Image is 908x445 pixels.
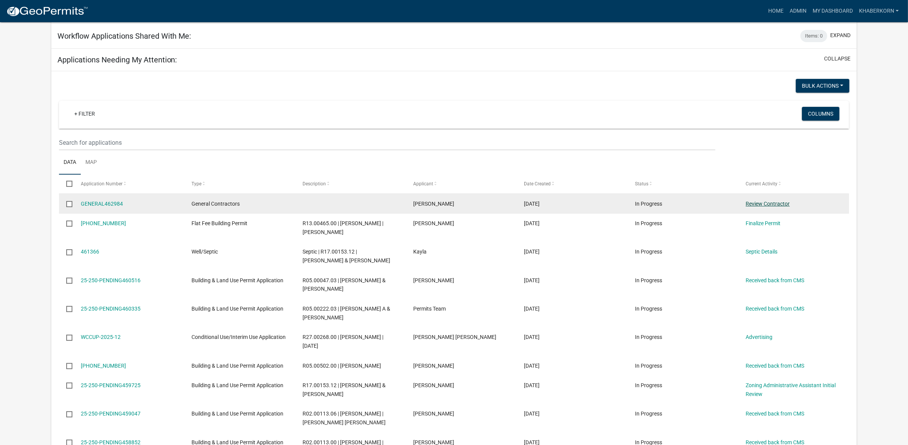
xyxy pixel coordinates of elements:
span: 08/06/2025 [524,334,540,340]
span: In Progress [635,306,662,312]
span: Building & Land Use Permit Application [191,306,283,312]
span: 08/07/2025 [524,277,540,283]
datatable-header-cell: Application Number [74,175,184,193]
span: R05.00222.03 | THOMAS A & KAY M HALLBERG [303,306,390,321]
span: Kayla [413,249,427,255]
span: Building & Land Use Permit Application [191,382,283,388]
a: 461366 [81,249,99,255]
span: Well/Septic [191,249,218,255]
a: + Filter [68,107,101,121]
span: 08/11/2025 [524,220,540,226]
datatable-header-cell: Description [295,175,406,193]
span: Permits Team [413,306,446,312]
span: R27.00268.00 | Hunter Kapple | 08/07/2025 [303,334,383,349]
a: Septic Details [746,249,777,255]
span: Building & Land Use Permit Application [191,363,283,369]
span: Adam Michael Dalton [413,334,496,340]
datatable-header-cell: Status [628,175,738,193]
button: expand [830,31,851,39]
span: In Progress [635,363,662,369]
span: Type [191,181,201,187]
span: Flat Fee Building Permit [191,220,247,226]
span: Luke Kreofsky [413,411,454,417]
span: In Progress [635,201,662,207]
datatable-header-cell: Current Activity [738,175,849,193]
button: Bulk Actions [796,79,849,93]
span: Building & Land Use Permit Application [191,277,283,283]
span: Ashley Riley [413,382,454,388]
a: Received back from CMS [746,306,804,312]
span: Building & Land Use Permit Application [191,411,283,417]
a: GENERAL462984 [81,201,123,207]
span: In Progress [635,382,662,388]
h5: Applications Needing My Attention: [57,55,177,64]
span: 08/08/2025 [524,249,540,255]
span: R02.00113.06 | LUKE J KREOFSKY | BETH L HONSEY KREOFSKY [303,411,386,425]
span: 08/12/2025 [524,201,540,207]
span: R13.00465.00 | TODD M HUGHLEY | MONICA E ZURN [303,220,383,235]
button: Columns [802,107,839,121]
span: R17.00153.12 | RUSSELL & ASHLEY RILEY [303,382,386,397]
span: Date Created [524,181,551,187]
a: My Dashboard [810,4,856,18]
a: WCCUP-2025-12 [81,334,121,340]
span: In Progress [635,411,662,417]
span: Melinda Smith [413,201,454,207]
span: General Contractors [191,201,240,207]
datatable-header-cell: Select [59,175,74,193]
span: Application Number [81,181,123,187]
span: 08/05/2025 [524,382,540,388]
span: In Progress [635,220,662,226]
a: Received back from CMS [746,277,804,283]
span: R05.00502.00 | GINA MARIE KORF [303,363,381,369]
span: Conditional Use/Interim Use Application [191,334,286,340]
span: In Progress [635,249,662,255]
h5: Workflow Applications Shared With Me: [57,31,191,41]
span: Michael T Sholing [413,363,454,369]
span: 08/06/2025 [524,363,540,369]
a: Home [765,4,787,18]
a: 25-250-PENDING459047 [81,411,141,417]
input: Search for applications [59,135,716,151]
span: Tracy Kenyon [413,220,454,226]
a: [PHONE_NUMBER] [81,363,126,369]
span: In Progress [635,334,662,340]
span: Septic | R17.00153.12 | RUSSELL & ASHLEY RILEY [303,249,390,263]
datatable-header-cell: Applicant [406,175,517,193]
a: [PHONE_NUMBER] [81,220,126,226]
a: khaberkorn [856,4,902,18]
a: Advertising [746,334,772,340]
span: 08/06/2025 [524,306,540,312]
a: Data [59,151,81,175]
span: Applicant [413,181,433,187]
span: 08/04/2025 [524,411,540,417]
span: Description [303,181,326,187]
button: collapse [824,55,851,63]
span: In Progress [635,277,662,283]
a: Admin [787,4,810,18]
a: Map [81,151,101,175]
span: R05.00047.03 | LUCAS & CARISSA YOUNGSMA [303,277,386,292]
span: Lucas Youngsma [413,277,454,283]
a: Received back from CMS [746,363,804,369]
div: Items: 0 [800,30,827,42]
a: Zoning Administrative Assistant Initial Review [746,382,836,397]
datatable-header-cell: Date Created [517,175,627,193]
a: 25-250-PENDING459725 [81,382,141,388]
a: Review Contractor [746,201,790,207]
a: 25-250-PENDING460335 [81,306,141,312]
datatable-header-cell: Type [184,175,295,193]
span: Current Activity [746,181,777,187]
a: Finalize Permit [746,220,780,226]
a: Received back from CMS [746,411,804,417]
span: Status [635,181,648,187]
a: 25-250-PENDING460516 [81,277,141,283]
